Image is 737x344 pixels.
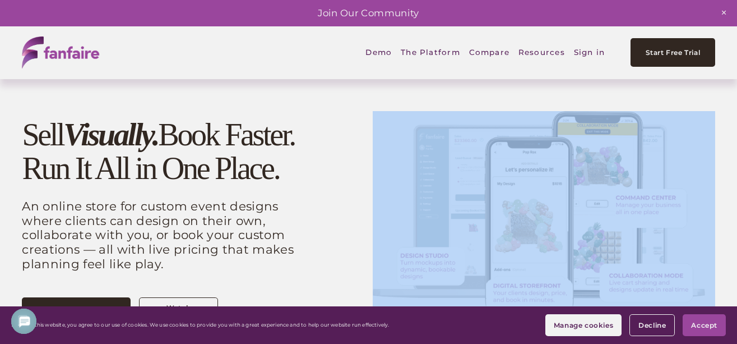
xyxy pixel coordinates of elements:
span: Resources [518,40,565,65]
a: folder dropdown [518,40,565,66]
h1: Sell Book Faster. Run It All in One Place. [22,118,305,186]
em: Visually. [63,117,158,152]
button: Decline [629,314,675,336]
a: Compare [469,40,510,66]
span: Accept [691,321,717,329]
p: An online store for custom event designs where clients can design on their own, collaborate with ... [22,199,305,272]
img: fanfaire [22,36,99,68]
button: Accept [683,314,726,336]
a: Start Free Trial [631,38,715,67]
span: The Platform [401,40,460,65]
a: Watch Demo [139,297,218,327]
a: Demo [365,40,392,66]
span: Decline [638,321,666,329]
a: Sign in [574,40,605,66]
a: Start Free Trial [22,297,131,327]
button: Manage cookies [545,314,622,336]
a: folder dropdown [401,40,460,66]
p: By using this website, you agree to our use of cookies. We use cookies to provide you with a grea... [11,322,390,328]
span: Manage cookies [554,321,613,329]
